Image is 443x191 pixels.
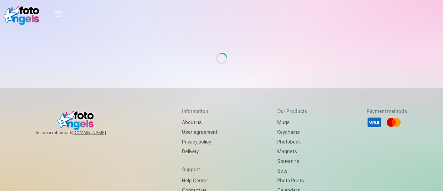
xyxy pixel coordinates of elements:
[182,137,218,147] a: Privacy policy
[182,166,218,173] h5: Support
[182,127,218,137] a: User agreement
[277,156,307,166] a: Souvenirs
[277,176,307,185] a: Photo prints
[277,166,307,176] a: Sets
[182,118,218,127] a: About us
[36,130,123,136] span: In cooperation with
[277,147,307,156] a: Magnets
[367,115,382,130] li: Visa
[182,147,218,156] a: Delivery
[182,108,218,115] h5: Information
[367,108,407,115] h5: Payment methods
[277,137,307,147] a: Photobook
[3,3,43,25] img: /v1
[72,130,123,136] a: [DOMAIN_NAME]
[386,115,401,130] li: Mastercard
[277,108,307,115] h5: Our products
[277,127,307,137] a: Keychains
[277,118,307,127] a: Mugs
[182,176,218,185] a: Help Center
